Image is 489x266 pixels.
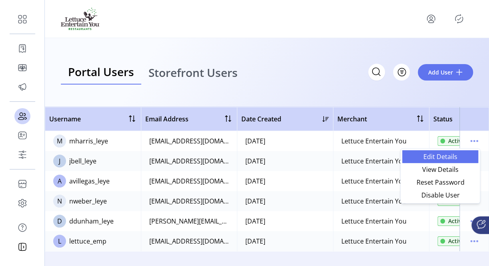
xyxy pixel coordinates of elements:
[58,176,62,186] span: A
[61,8,100,30] img: logo
[337,114,367,124] span: Merchant
[69,156,96,166] div: jbell_leye
[368,64,385,81] input: Search
[453,12,465,25] button: Publisher Panel
[428,68,453,77] span: Add User
[407,179,473,185] span: Reset Password
[57,216,62,226] span: D
[407,166,473,173] span: View Details
[69,176,110,186] div: avillegas_leye
[433,114,453,124] span: Status
[402,150,478,163] li: Edit Details
[141,60,245,85] a: Storefront Users
[402,176,478,189] li: Reset Password
[57,136,62,146] span: M
[341,216,407,226] div: Lettuce Entertain You
[69,196,107,206] div: nweber_leye
[468,235,481,248] button: menu
[407,153,473,160] span: Edit Details
[237,171,333,191] td: [DATE]
[448,237,465,245] span: Active
[341,136,407,146] div: Lettuce Entertain You
[393,64,410,81] button: Filter Button
[149,196,229,206] div: [EMAIL_ADDRESS][DOMAIN_NAME]
[69,136,108,146] div: mharris_leye
[145,114,188,124] span: Email Address
[59,156,60,166] span: J
[57,196,62,206] span: N
[61,60,141,85] a: Portal Users
[149,176,229,186] div: [EMAIL_ADDRESS][DOMAIN_NAME]
[341,176,407,186] div: Lettuce Entertain You
[49,114,81,124] span: Username
[468,215,481,228] button: menu
[341,236,407,246] div: Lettuce Entertain You
[402,189,478,202] li: Disable User
[402,163,478,176] li: View Details
[69,236,106,246] div: lettuce_emp
[58,236,61,246] span: L
[149,216,229,226] div: [PERSON_NAME][EMAIL_ADDRESS][PERSON_NAME][DOMAIN_NAME]
[241,114,281,124] span: Date Created
[237,131,333,151] td: [DATE]
[69,216,114,226] div: ddunham_leye
[237,191,333,211] td: [DATE]
[425,12,437,25] button: menu
[237,211,333,231] td: [DATE]
[448,217,465,225] span: Active
[149,156,229,166] div: [EMAIL_ADDRESS][DOMAIN_NAME]
[468,135,481,147] button: menu
[407,192,473,198] span: Disable User
[149,136,229,146] div: [EMAIL_ADDRESS][DOMAIN_NAME]
[237,151,333,171] td: [DATE]
[418,64,473,81] button: Add User
[341,156,407,166] div: Lettuce Entertain You
[237,231,333,251] td: [DATE]
[68,66,134,77] span: Portal Users
[448,137,465,145] span: Active
[149,236,229,246] div: [EMAIL_ADDRESS][DOMAIN_NAME]
[341,196,407,206] div: Lettuce Entertain You
[148,67,238,78] span: Storefront Users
